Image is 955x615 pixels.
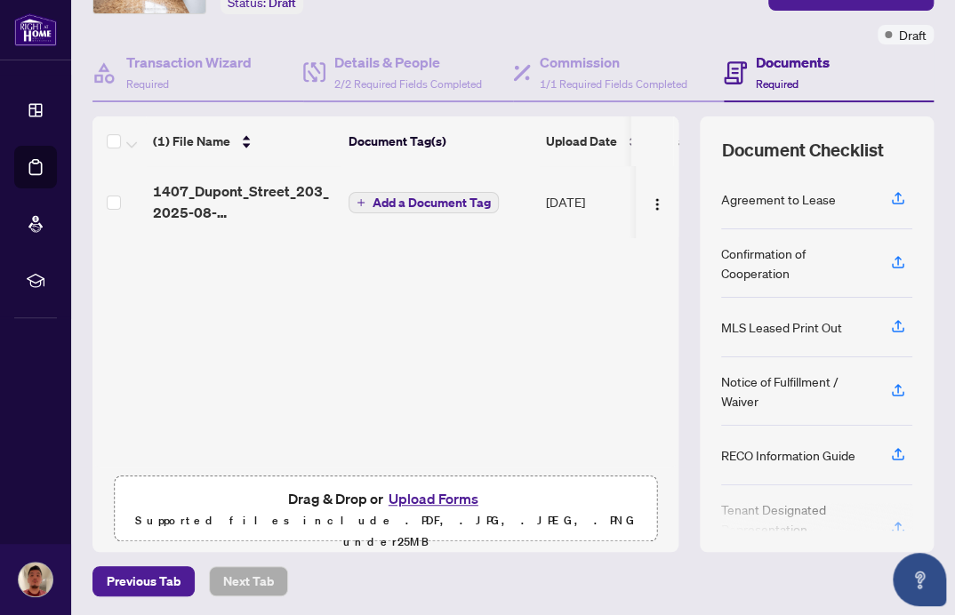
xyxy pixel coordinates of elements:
[357,198,365,207] span: plus
[373,196,491,209] span: Add a Document Tag
[14,13,57,46] img: logo
[126,77,169,91] span: Required
[721,445,855,465] div: RECO Information Guide
[721,499,870,558] div: Tenant Designated Representation Agreement
[899,25,927,44] span: Draft
[893,553,946,606] button: Open asap
[153,132,230,151] span: (1) File Name
[107,567,181,595] span: Previous Tab
[721,189,836,209] div: Agreement to Lease
[334,52,482,73] h4: Details & People
[540,77,687,91] span: 1/1 Required Fields Completed
[383,487,484,510] button: Upload Forms
[115,476,656,563] span: Drag & Drop orUpload FormsSupported files include .PDF, .JPG, .JPEG, .PNG under25MB
[721,317,842,337] div: MLS Leased Print Out
[125,510,646,553] p: Supported files include .PDF, .JPG, .JPEG, .PNG under 25 MB
[341,116,539,166] th: Document Tag(s)
[650,197,664,212] img: Logo
[546,132,617,151] span: Upload Date
[721,371,870,411] div: Notice of Fulfillment / Waiver
[539,116,660,166] th: Upload Date
[92,566,195,596] button: Previous Tab
[288,487,484,510] span: Drag & Drop or
[126,52,252,73] h4: Transaction Wizard
[756,77,799,91] span: Required
[349,192,499,213] button: Add a Document Tag
[539,166,660,237] td: [DATE]
[721,244,870,283] div: Confirmation of Cooperation
[209,566,288,596] button: Next Tab
[349,191,499,214] button: Add a Document Tag
[19,563,52,596] img: Profile Icon
[721,138,883,163] span: Document Checklist
[146,116,341,166] th: (1) File Name
[540,52,687,73] h4: Commission
[756,52,830,73] h4: Documents
[153,180,334,223] span: 1407_Dupont_Street_203_2025-08-29_21_02_49__1_.pdf
[334,77,482,91] span: 2/2 Required Fields Completed
[643,188,671,216] button: Logo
